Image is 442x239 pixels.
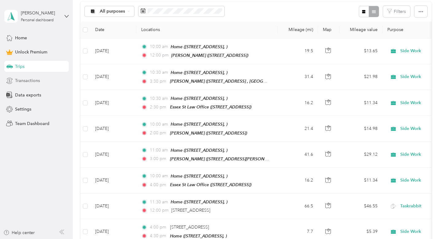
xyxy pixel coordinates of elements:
td: [DATE] [90,38,136,64]
th: Date [90,22,136,38]
td: 16.2 [277,168,318,194]
td: 41.6 [277,142,318,168]
span: 3:00 pm [150,155,167,162]
td: 66.5 [277,194,318,219]
span: Home ([STREET_ADDRESS], ) [171,122,227,127]
span: Data exports [15,92,41,98]
span: 12:00 pm [150,207,169,214]
th: Mileage (mi) [277,22,318,38]
td: [DATE] [90,142,136,168]
span: Settings [15,106,31,112]
span: Home ([STREET_ADDRESS], ) [171,148,227,153]
td: [DATE] [90,116,136,142]
span: Team Dashboard [15,120,49,127]
td: 31.4 [277,64,318,90]
span: [STREET_ADDRESS] [171,208,210,213]
td: 16.2 [277,90,318,116]
th: Locations [136,22,277,38]
span: 4:00 pm [150,182,167,188]
span: 2:00 pm [150,130,167,136]
span: 10:00 am [150,121,168,128]
span: Transactions [15,77,40,84]
span: 10:00 am [150,43,168,50]
span: Essex St Law Office ([STREET_ADDRESS]) [170,182,251,187]
td: $21.98 [339,64,382,90]
span: Home ([STREET_ADDRESS], ) [170,233,227,238]
span: 2:30 pm [150,104,167,111]
span: 3:30 pm [150,78,167,85]
span: Home ([STREET_ADDRESS], ) [171,199,227,204]
td: [DATE] [90,168,136,194]
td: $11.34 [339,90,382,116]
td: [DATE] [90,90,136,116]
span: 11:00 am [150,147,168,154]
td: $11.34 [339,168,382,194]
span: Home [15,35,27,41]
td: 19.5 [277,38,318,64]
span: All purposes [100,9,125,14]
span: Trips [15,63,25,70]
span: 10:30 am [150,95,168,102]
span: 11:30 am [150,199,168,206]
th: Mileage value [339,22,382,38]
td: $29.12 [339,142,382,168]
span: 12:00 pm [150,52,169,59]
span: [STREET_ADDRESS] [170,225,209,230]
button: Filters [383,6,410,17]
div: [PERSON_NAME] [21,10,59,16]
span: 10:00 am [150,173,168,179]
span: Home ([STREET_ADDRESS], ) [171,174,227,178]
td: $13.65 [339,38,382,64]
img: Legacy Icon [Taskrabbit] [390,203,396,209]
span: [PERSON_NAME] ([STREET_ADDRESS]) [171,53,248,58]
span: [PERSON_NAME] ([STREET_ADDRESS] , [GEOGRAPHIC_DATA], [GEOGRAPHIC_DATA]) [170,79,339,84]
span: Unlock Premium [15,49,47,55]
td: [DATE] [90,64,136,90]
span: [PERSON_NAME] ([STREET_ADDRESS]) [170,131,247,135]
iframe: Everlance-gr Chat Button Frame [408,205,442,239]
td: [DATE] [90,194,136,219]
span: Home ([STREET_ADDRESS], ) [171,70,227,75]
td: $14.98 [339,116,382,142]
div: Personal dashboard [21,18,54,22]
span: Home ([STREET_ADDRESS], ) [171,96,227,101]
span: [PERSON_NAME] ([STREET_ADDRESS][PERSON_NAME]) [170,156,282,162]
th: Map [318,22,339,38]
span: 4:00 pm [150,224,167,231]
button: Help center [3,229,35,236]
span: Home ([STREET_ADDRESS], ) [171,44,227,49]
span: Essex St Law Office ([STREET_ADDRESS]) [170,104,251,109]
td: $46.55 [339,194,382,219]
span: 10:30 am [150,69,168,76]
td: 21.4 [277,116,318,142]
